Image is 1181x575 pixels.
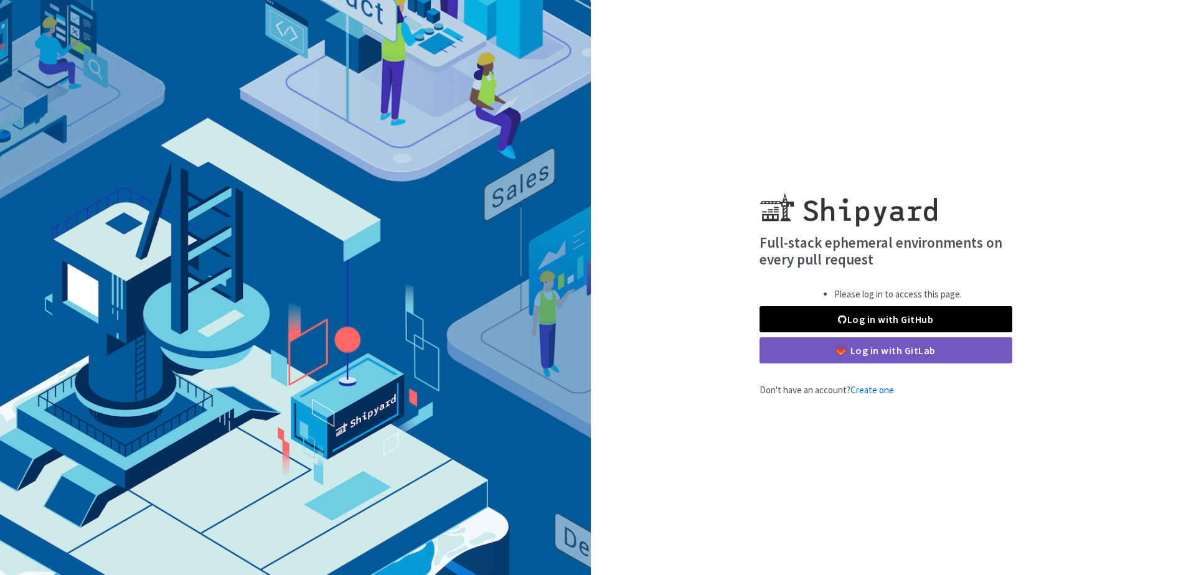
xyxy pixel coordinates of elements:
[760,306,1012,332] a: Log in with GitHub
[834,287,962,302] li: Please log in to access this page.
[760,337,1012,363] a: Log in with GitLab
[760,178,937,227] img: Shipyard logo
[760,384,894,396] span: Don't have an account?
[836,346,845,355] img: gitlab-color.svg
[760,234,1012,268] h4: Full-stack ephemeral environments on every pull request
[850,384,894,396] a: Create one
